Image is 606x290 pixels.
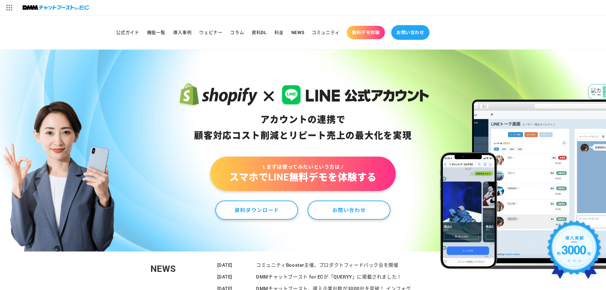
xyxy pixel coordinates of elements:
[1,1,17,14] img: サービス
[288,26,308,39] a: NEWS
[116,30,139,35] span: 公式ガイド
[195,26,226,39] a: ウェビナー
[199,30,222,35] span: ウェビナー
[602,86,606,97] p: 定型文
[143,26,169,39] a: 機能一覧
[256,274,402,280] a: DMMチャットブースト for ECが「QUERYY」に掲載されました！
[215,201,298,220] a: 資料ダウンロード
[544,217,605,286] img: 導入実績約3000社
[352,30,380,35] span: 無料デモ体験
[308,201,390,220] a: お問い合わせ
[173,30,192,35] span: 導入事例
[147,30,165,35] span: 機能一覧
[23,3,89,12] img: チャットブーストforEC
[252,30,267,35] span: 資料DL
[112,26,143,39] a: 公式ガイド
[229,164,377,171] span: \ まずは使ってみたいという方は /
[226,26,248,39] a: コラム
[217,262,233,268] time: [DATE]
[210,157,396,191] a: \ まずは使ってみたいという方は /スマホでLINE無料デモを体験する
[271,26,288,39] a: 料金
[256,262,398,268] a: コミュニティBooster主催、プロダクトフィードバック会を開催
[230,30,244,35] span: コラム
[169,26,195,39] a: 導入事例
[248,26,270,39] a: 資料DL
[396,30,424,35] span: お問い合わせ
[308,26,344,39] a: コミュニティ
[588,84,606,99] button: 定型文
[347,26,385,39] a: 無料デモ体験
[312,30,340,35] span: コミュニティ
[391,25,429,40] a: お問い合わせ
[275,30,284,35] span: 料金
[588,84,606,99] div: 定型文モーダルを開く（ドラッグで移動できます）
[217,274,233,280] time: [DATE]
[291,30,304,35] span: NEWS
[177,112,429,144] div: アカウントの連携で 顧客対応コスト削減と リピート売上の 最大化を実現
